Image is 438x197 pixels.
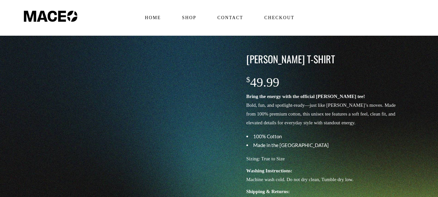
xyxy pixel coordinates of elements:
[179,13,199,23] span: Shop
[253,133,282,139] span: 100% Cotton
[246,52,397,66] h3: [PERSON_NAME] T-Shirt
[253,142,329,148] span: Made in the [GEOGRAPHIC_DATA]
[246,94,365,99] strong: Bring the energy with the official [PERSON_NAME] tee!
[246,92,397,127] p: Bold, fun, and spotlight-ready—just like [PERSON_NAME]’s moves. Made from 100% premium cotton, th...
[246,75,279,90] bdi: 49.99
[261,13,297,23] span: Checkout
[246,166,397,184] p: Machine wash cold. Do not dry clean, Tumble dry low.
[246,156,285,161] span: Sizing: True to Size
[142,13,164,23] span: Home
[246,189,290,194] strong: Shipping & Returns:
[246,75,250,84] span: $
[215,13,246,23] span: Contact
[246,168,292,173] strong: Washing Instructions:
